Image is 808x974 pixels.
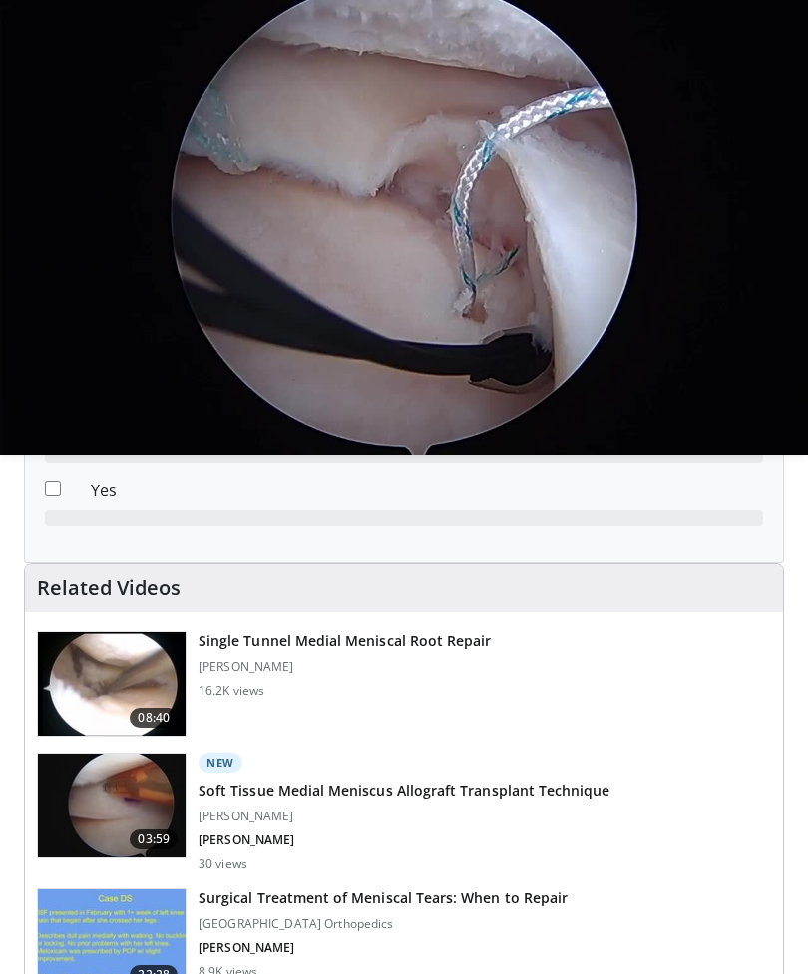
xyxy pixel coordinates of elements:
[37,753,771,872] a: 03:59 New Soft Tissue Medial Meniscus Allograft Transplant Technique [PERSON_NAME] [PERSON_NAME] ...
[199,809,609,824] p: [PERSON_NAME]
[130,708,178,728] span: 08:40
[199,832,609,848] p: [PERSON_NAME]
[199,753,242,773] p: New
[199,781,609,801] h3: Soft Tissue Medial Meniscus Allograft Transplant Technique
[199,940,568,956] p: [PERSON_NAME]
[199,888,568,908] h3: Surgical Treatment of Meniscal Tears: When to Repair
[38,754,186,857] img: 2707baef-ed28-494e-b200-3f97aa5b8346.150x105_q85_crop-smart_upscale.jpg
[37,631,771,737] a: 08:40 Single Tunnel Medial Meniscal Root Repair [PERSON_NAME] 16.2K views
[199,631,491,651] h3: Single Tunnel Medial Meniscal Root Repair
[199,659,491,675] p: [PERSON_NAME]
[76,479,778,502] dd: Yes
[199,683,264,699] p: 16.2K views
[199,856,247,872] p: 30 views
[199,916,568,932] p: [GEOGRAPHIC_DATA] Orthopedics
[38,632,186,736] img: ef04edc1-9bea-419b-8656-3c943423183a.150x105_q85_crop-smart_upscale.jpg
[130,829,178,849] span: 03:59
[37,576,181,600] h4: Related Videos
